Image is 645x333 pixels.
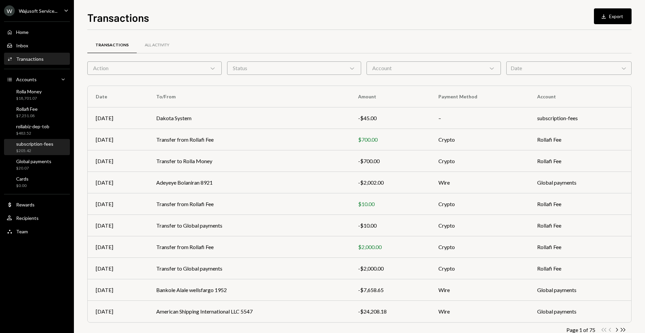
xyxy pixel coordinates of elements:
a: All Activity [137,37,177,54]
a: subscription-fees$205.42 [4,139,70,155]
td: Transfer to Rolla Money [148,150,350,172]
div: Rolla Money [16,89,42,94]
td: Wire [430,301,529,322]
div: Transactions [95,42,129,48]
div: Rewards [16,202,35,207]
div: $20.07 [16,165,51,171]
td: Rollafi Fee [529,236,631,258]
td: Rollafi Fee [529,215,631,236]
div: Global payments [16,158,51,164]
div: [DATE] [96,200,140,208]
div: [DATE] [96,243,140,251]
td: Rollafi Fee [529,258,631,279]
div: Status [227,61,361,75]
div: Inbox [16,43,28,48]
div: Rollafi Fee [16,106,38,112]
h1: Transactions [87,11,149,24]
div: -$24,208.18 [358,307,422,316]
td: Transfer to Global payments [148,258,350,279]
a: Cards$0.00 [4,174,70,190]
div: All Activity [145,42,169,48]
div: $700.00 [358,136,422,144]
td: Wire [430,172,529,193]
a: Recipients [4,212,70,224]
td: – [430,107,529,129]
td: Dakota System [148,107,350,129]
div: subscription-fees [16,141,53,147]
div: [DATE] [96,136,140,144]
a: Accounts [4,73,70,85]
td: Crypto [430,150,529,172]
a: rollabiz-dep-tob$483.52 [4,122,70,138]
div: $18,701.07 [16,96,42,101]
th: Date [88,86,148,107]
td: Transfer to Global payments [148,215,350,236]
div: [DATE] [96,222,140,230]
div: $2,000.00 [358,243,422,251]
div: [DATE] [96,286,140,294]
div: -$10.00 [358,222,422,230]
div: [DATE] [96,157,140,165]
td: Transfer from Rollafi Fee [148,193,350,215]
div: rollabiz-dep-tob [16,124,49,129]
td: Crypto [430,215,529,236]
button: Export [594,8,632,24]
td: Bankole Alale wellsfargo 1952 [148,279,350,301]
div: $10.00 [358,200,422,208]
th: Amount [350,86,430,107]
td: Crypto [430,129,529,150]
div: $205.42 [16,148,53,154]
div: Page 1 of 75 [566,327,595,333]
a: Global payments$20.07 [4,156,70,173]
th: Payment Method [430,86,529,107]
td: Transfer from Rollafi Fee [148,236,350,258]
div: -$2,002.00 [358,179,422,187]
div: Recipients [16,215,39,221]
a: Transactions [87,37,137,54]
div: Accounts [16,77,37,82]
td: Rollafi Fee [529,193,631,215]
td: Global payments [529,279,631,301]
div: Action [87,61,222,75]
td: Global payments [529,172,631,193]
td: Transfer from Rollafi Fee [148,129,350,150]
td: Crypto [430,236,529,258]
div: W [4,5,15,16]
div: Cards [16,176,29,182]
div: Home [16,29,29,35]
td: American Shipping International LLC 5547 [148,301,350,322]
a: Transactions [4,53,70,65]
th: Account [529,86,631,107]
a: Rollafi Fee$7,251.08 [4,104,70,120]
th: To/From [148,86,350,107]
td: Crypto [430,258,529,279]
div: Date [506,61,632,75]
div: -$7,658.65 [358,286,422,294]
div: -$2,000.00 [358,265,422,273]
td: Global payments [529,301,631,322]
td: Wire [430,279,529,301]
div: $483.52 [16,131,49,136]
a: Rolla Money$18,701.07 [4,87,70,103]
div: Wajusoft Service... [19,8,57,14]
div: [DATE] [96,179,140,187]
div: Account [367,61,501,75]
td: Adeyeye Bolaniran 8921 [148,172,350,193]
div: -$700.00 [358,157,422,165]
div: Transactions [16,56,44,62]
div: $0.00 [16,183,29,189]
a: Rewards [4,198,70,210]
td: Crypto [430,193,529,215]
div: $7,251.08 [16,113,38,119]
div: [DATE] [96,114,140,122]
div: [DATE] [96,307,140,316]
div: Team [16,229,28,234]
a: Team [4,225,70,237]
td: Rollafi Fee [529,129,631,150]
div: [DATE] [96,265,140,273]
a: Inbox [4,39,70,51]
a: Home [4,26,70,38]
td: Rollafi Fee [529,150,631,172]
div: -$45.00 [358,114,422,122]
td: subscription-fees [529,107,631,129]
